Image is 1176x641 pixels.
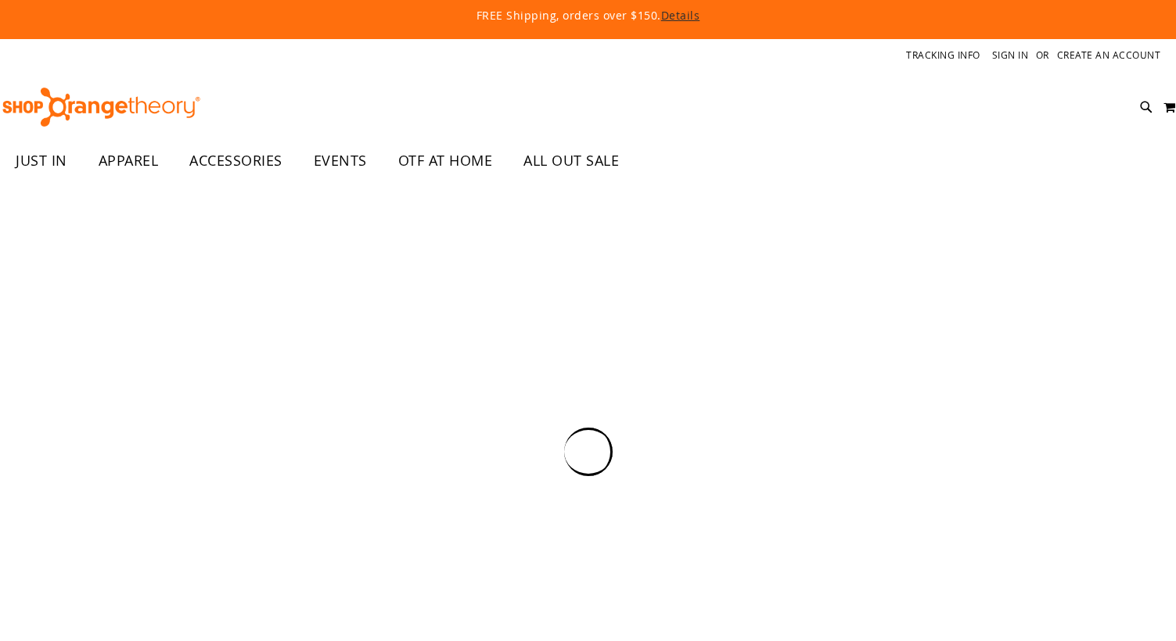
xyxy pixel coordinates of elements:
[298,143,383,179] a: EVENTS
[119,8,1058,23] p: FREE Shipping, orders over $150.
[398,143,493,178] span: OTF AT HOME
[174,143,298,179] a: ACCESSORIES
[83,143,174,179] a: APPAREL
[992,48,1029,62] a: Sign In
[99,143,159,178] span: APPAREL
[508,143,635,179] a: ALL OUT SALE
[16,143,67,178] span: JUST IN
[661,8,700,23] a: Details
[314,143,367,178] span: EVENTS
[1057,48,1161,62] a: Create an Account
[383,143,509,179] a: OTF AT HOME
[189,143,282,178] span: ACCESSORIES
[523,143,619,178] span: ALL OUT SALE
[906,48,980,62] a: Tracking Info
